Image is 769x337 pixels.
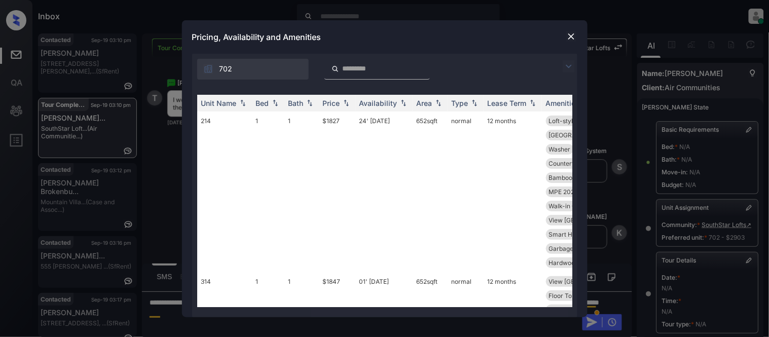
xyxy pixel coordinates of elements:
img: sorting [398,99,409,106]
img: sorting [528,99,538,106]
div: Area [417,99,432,107]
span: View [GEOGRAPHIC_DATA]... [549,216,632,224]
div: Bath [288,99,304,107]
img: icon-zuma [563,60,575,72]
div: Pricing, Availability and Amenities [182,20,588,54]
td: 652 sqft [413,111,448,272]
img: close [566,31,576,42]
div: Unit Name [201,99,237,107]
span: Walk-in Closet [549,202,591,210]
div: Type [452,99,468,107]
span: Washer [549,145,571,153]
span: Smart Home Door... [549,231,605,238]
img: sorting [238,99,248,106]
span: Hardwood Floors [549,259,598,267]
span: Loft-style Home [549,306,596,314]
div: Lease Term [488,99,527,107]
span: Garbage disposa... [549,245,602,252]
span: [GEOGRAPHIC_DATA] [549,131,611,139]
div: Price [323,99,340,107]
span: Countertops Gra... [549,160,601,167]
td: 1 [252,111,284,272]
td: 214 [197,111,252,272]
td: 24' [DATE] [355,111,413,272]
span: Loft-style Home [549,117,596,125]
div: Bed [256,99,269,107]
span: View [GEOGRAPHIC_DATA]... [549,278,632,285]
img: sorting [305,99,315,106]
img: icon-zuma [332,64,339,73]
td: $1827 [319,111,355,272]
img: icon-zuma [203,64,213,74]
img: sorting [341,99,351,106]
td: normal [448,111,484,272]
span: MPE 2025 Hallwa... [549,188,604,196]
div: Amenities [546,99,580,107]
img: sorting [469,99,480,106]
span: 702 [219,63,233,74]
span: Floor To Ceilin... [549,292,595,299]
td: 1 [284,111,319,272]
span: Bamboo Flooring [549,174,598,181]
img: sorting [270,99,280,106]
img: sorting [433,99,444,106]
div: Availability [359,99,397,107]
td: 12 months [484,111,542,272]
